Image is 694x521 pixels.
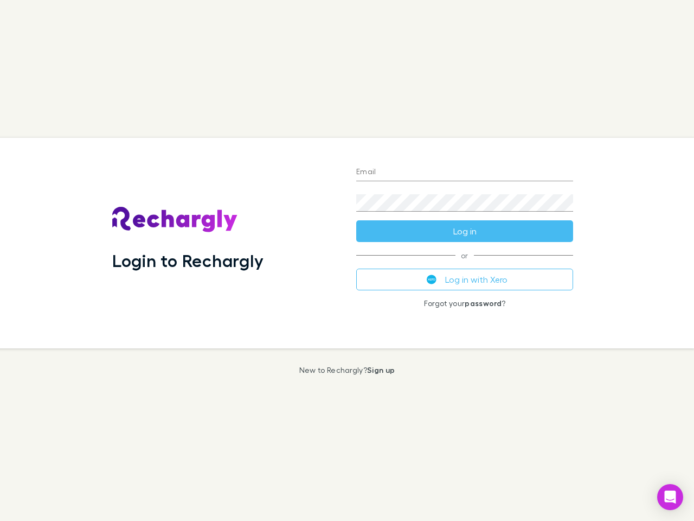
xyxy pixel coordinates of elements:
h1: Login to Rechargly [112,250,264,271]
img: Rechargly's Logo [112,207,238,233]
a: Sign up [367,365,395,374]
button: Log in [356,220,573,242]
a: password [465,298,502,308]
p: New to Rechargly? [299,366,395,374]
p: Forgot your ? [356,299,573,308]
img: Xero's logo [427,275,436,284]
div: Open Intercom Messenger [657,484,683,510]
button: Log in with Xero [356,269,573,290]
